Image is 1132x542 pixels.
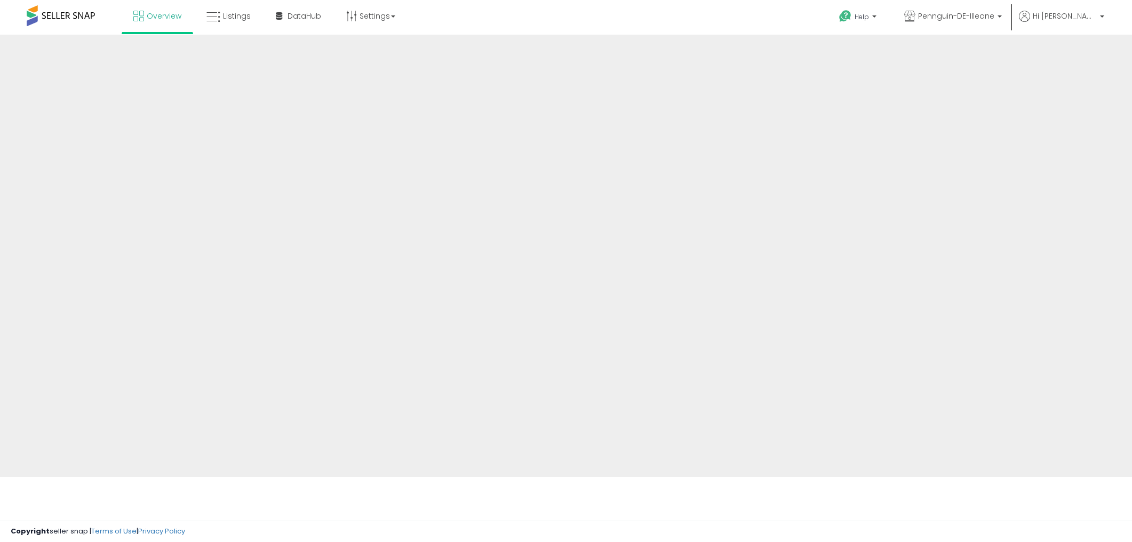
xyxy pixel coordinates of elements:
[831,2,887,35] a: Help
[1019,11,1104,35] a: Hi [PERSON_NAME]
[855,12,869,21] span: Help
[1033,11,1097,21] span: Hi [PERSON_NAME]
[147,11,181,21] span: Overview
[223,11,251,21] span: Listings
[918,11,994,21] span: Pennguin-DE-Illeone
[288,11,321,21] span: DataHub
[839,10,852,23] i: Get Help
